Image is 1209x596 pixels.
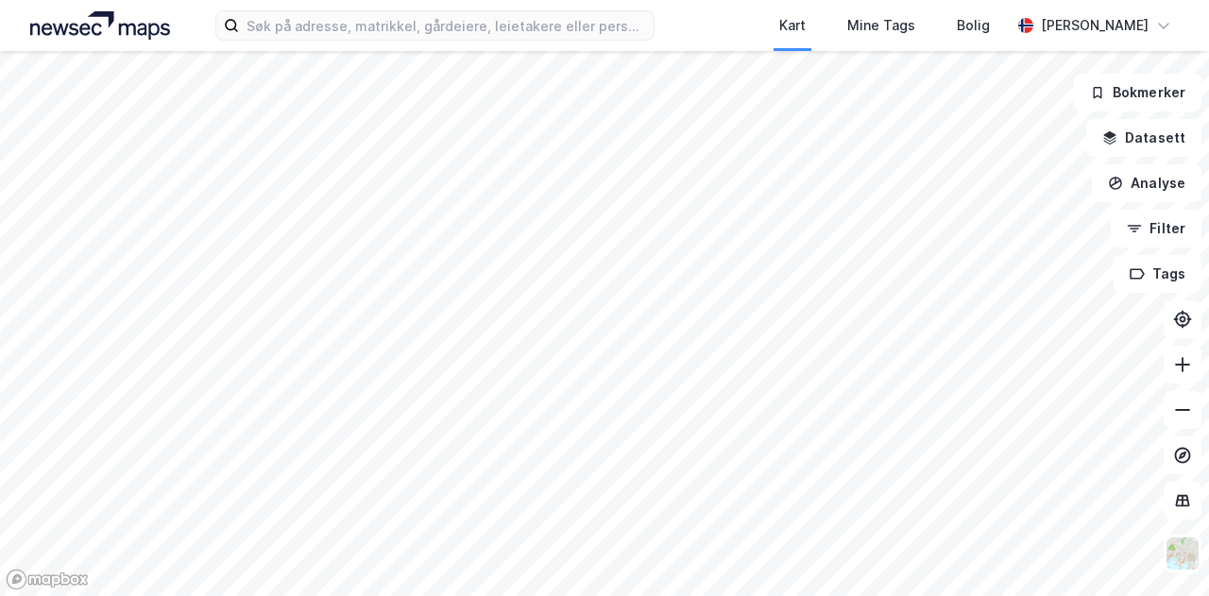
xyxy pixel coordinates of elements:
div: Bolig [957,14,990,37]
div: Mine Tags [847,14,915,37]
div: [PERSON_NAME] [1041,14,1149,37]
img: logo.a4113a55bc3d86da70a041830d287a7e.svg [30,11,170,40]
div: Kart [779,14,806,37]
input: Søk på adresse, matrikkel, gårdeiere, leietakere eller personer [239,11,654,40]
